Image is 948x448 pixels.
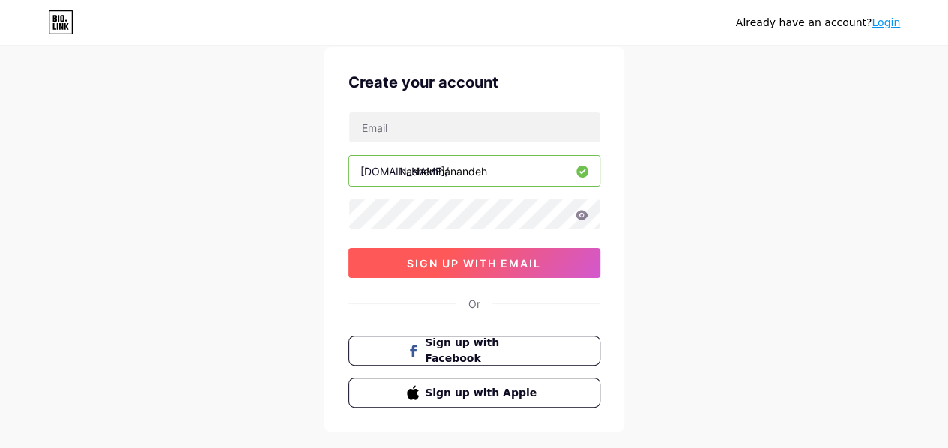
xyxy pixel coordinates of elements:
[348,71,600,94] div: Create your account
[468,296,480,312] div: Or
[349,156,600,186] input: username
[425,335,541,366] span: Sign up with Facebook
[360,163,449,179] div: [DOMAIN_NAME]/
[348,378,600,408] button: Sign up with Apple
[425,385,541,401] span: Sign up with Apple
[348,336,600,366] button: Sign up with Facebook
[736,15,900,31] div: Already have an account?
[407,257,541,270] span: sign up with email
[348,248,600,278] button: sign up with email
[872,16,900,28] a: Login
[349,112,600,142] input: Email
